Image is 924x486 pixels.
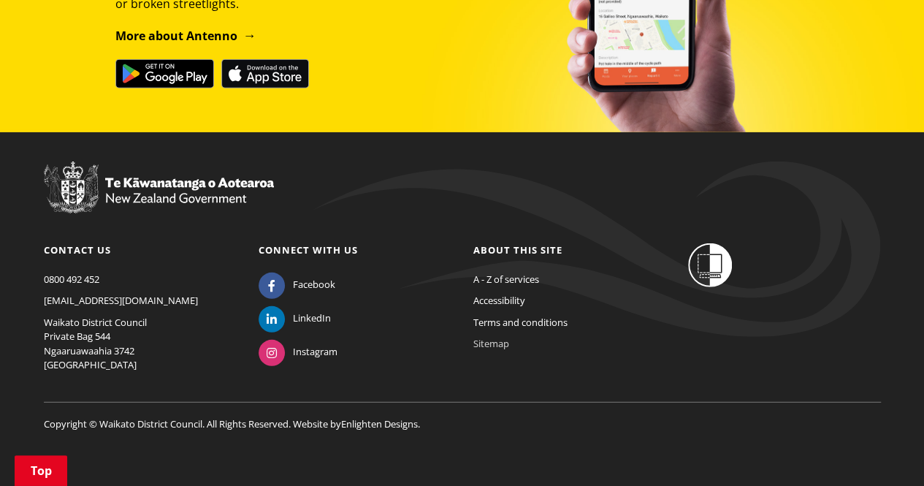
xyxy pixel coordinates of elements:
iframe: Messenger Launcher [857,425,909,477]
a: Instagram [259,345,337,358]
span: LinkedIn [293,311,331,326]
a: Top [15,455,67,486]
a: New Zealand Government [44,195,274,208]
a: A - Z of services [473,273,539,286]
p: Waikato District Council Private Bag 544 Ngaaruawaahia 3742 [GEOGRAPHIC_DATA] [44,316,237,373]
a: More about Antenno [115,28,256,44]
span: Instagram [293,345,337,360]
p: Copyright © Waikato District Council. All Rights Reserved. Website by . [44,402,881,432]
a: Facebook [259,278,335,291]
a: About this site [473,243,562,257]
a: Connect with us [259,243,358,257]
img: Download on the App Store [221,59,309,88]
a: Terms and conditions [473,316,568,329]
img: New Zealand Government [44,162,274,214]
img: Shielded [688,243,732,287]
a: Enlighten Designs [341,417,418,430]
a: [EMAIL_ADDRESS][DOMAIN_NAME] [44,294,198,307]
a: Accessibility [473,294,525,307]
a: LinkedIn [259,311,331,324]
img: Get it on Google Play [115,59,214,88]
a: Sitemap [473,337,509,350]
a: Contact us [44,243,111,257]
span: Facebook [293,278,335,292]
a: 0800 492 452 [44,273,99,286]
